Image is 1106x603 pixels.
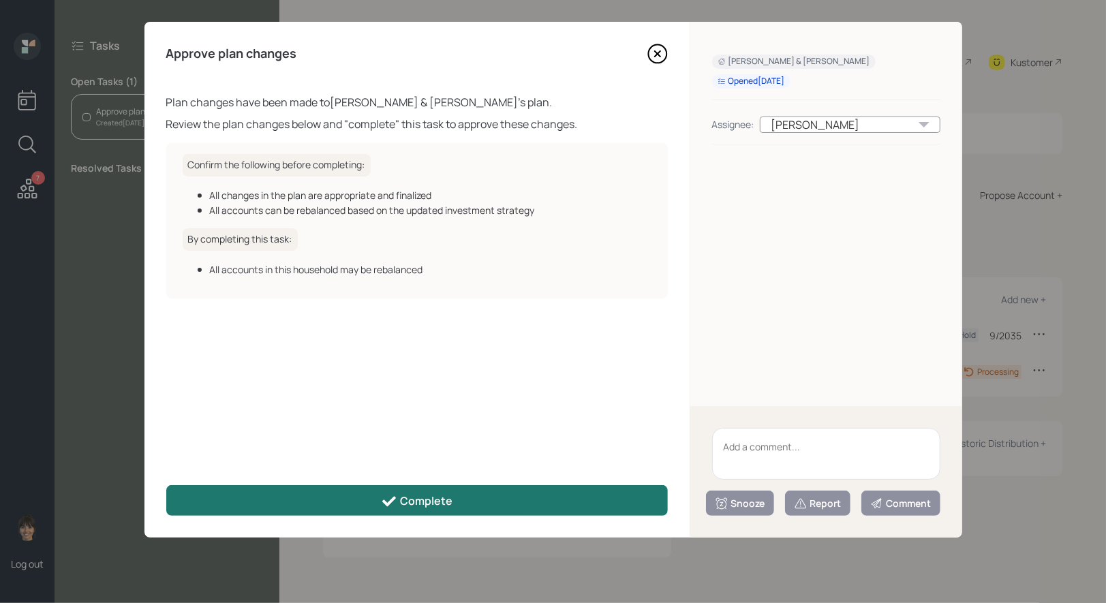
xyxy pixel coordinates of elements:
div: Snooze [715,497,765,510]
button: Report [785,491,850,516]
div: All accounts can be rebalanced based on the updated investment strategy [210,203,651,217]
h6: Confirm the following before completing: [183,154,371,176]
div: [PERSON_NAME] [760,117,940,133]
div: Comment [870,497,932,510]
button: Snooze [706,491,774,516]
button: Complete [166,485,668,516]
h4: Approve plan changes [166,46,297,61]
div: Assignee: [712,117,754,132]
button: Comment [861,491,940,516]
h6: By completing this task: [183,228,298,251]
div: All changes in the plan are appropriate and finalized [210,188,651,202]
div: All accounts in this household may be rebalanced [210,262,651,277]
div: Report [794,497,842,510]
div: Complete [381,493,452,510]
div: Review the plan changes below and "complete" this task to approve these changes. [166,116,668,132]
div: Opened [DATE] [718,76,785,87]
div: Plan changes have been made to [PERSON_NAME] & [PERSON_NAME] 's plan. [166,94,668,110]
div: [PERSON_NAME] & [PERSON_NAME] [718,56,870,67]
